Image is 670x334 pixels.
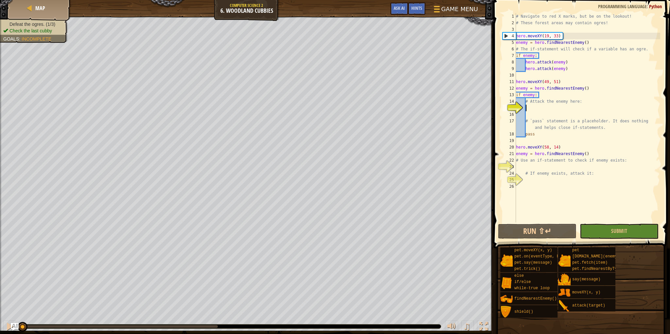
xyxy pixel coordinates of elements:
span: while-true loop [514,286,550,290]
div: 17 [503,118,516,131]
div: 8 [503,59,516,65]
span: say(message) [572,277,600,282]
span: Defeat the ogres. (1/3) [9,22,55,27]
button: Toggle fullscreen [477,321,490,334]
img: portrait.png [500,306,513,318]
div: 22 [503,157,516,164]
span: pet.fetch(item) [572,260,608,265]
li: Check the last cubby [3,27,63,34]
div: 13 [503,92,516,98]
span: if/else [514,280,531,284]
div: 2 [503,20,516,26]
span: Hints [411,5,422,11]
span: pet.moveXY(x, y) [514,248,552,253]
span: ♫ [463,322,470,331]
a: Map [33,5,45,12]
div: 24 [503,170,516,177]
div: 26 [503,183,516,190]
span: pet.trick() [514,267,540,271]
span: : [19,36,22,42]
div: 20 [503,144,516,150]
img: portrait.png [500,254,513,267]
img: portrait.png [558,300,571,312]
li: Defeat the ogres. [3,21,63,27]
div: 14 [503,98,516,105]
span: Programming language [598,3,647,9]
span: Ask AI [394,5,405,11]
div: 3 [503,26,516,33]
div: 19 [503,137,516,144]
span: [DOMAIN_NAME](enemy) [572,254,619,259]
img: portrait.png [558,273,571,286]
div: 7 [503,52,516,59]
span: Incomplete [22,36,51,42]
span: pet.findNearestByType(type) [572,267,636,271]
img: portrait.png [500,277,513,289]
div: 9 [503,65,516,72]
button: ♫ [461,321,473,334]
div: 12 [503,85,516,92]
div: 23 [503,164,516,170]
button: Game Menu [429,3,482,18]
span: shield() [514,309,533,314]
div: 21 [503,150,516,157]
span: moveXY(x, y) [572,290,600,295]
button: Run ⇧↵ [498,224,576,239]
span: findNearestEnemy() [514,296,557,301]
span: else [514,273,524,278]
div: 4 [503,33,516,39]
span: Game Menu [441,5,478,13]
div: 6 [503,46,516,52]
div: 25 [503,177,516,183]
span: pet.say(message) [514,260,552,265]
span: Check the last cubby [9,28,52,33]
div: 1 [503,13,516,20]
button: Ask AI [390,3,408,15]
span: Goals [3,36,19,42]
span: Map [35,5,45,12]
span: attack(target) [572,303,605,308]
img: portrait.png [558,287,571,299]
div: 15 [503,105,516,111]
span: Python [649,3,662,9]
div: 11 [503,79,516,85]
button: Ctrl + P: Pause [3,321,16,334]
button: Submit [580,224,658,239]
div: 16 [503,111,516,118]
div: 10 [503,72,516,79]
span: : [647,3,649,9]
span: pet [572,248,579,253]
img: portrait.png [500,293,513,305]
span: Submit [611,227,627,235]
div: 18 [503,131,516,137]
button: Ask AI [11,323,19,331]
button: Adjust volume [445,321,458,334]
span: pet.on(eventType, handler) [514,254,576,259]
div: 5 [503,39,516,46]
img: portrait.png [558,254,571,267]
